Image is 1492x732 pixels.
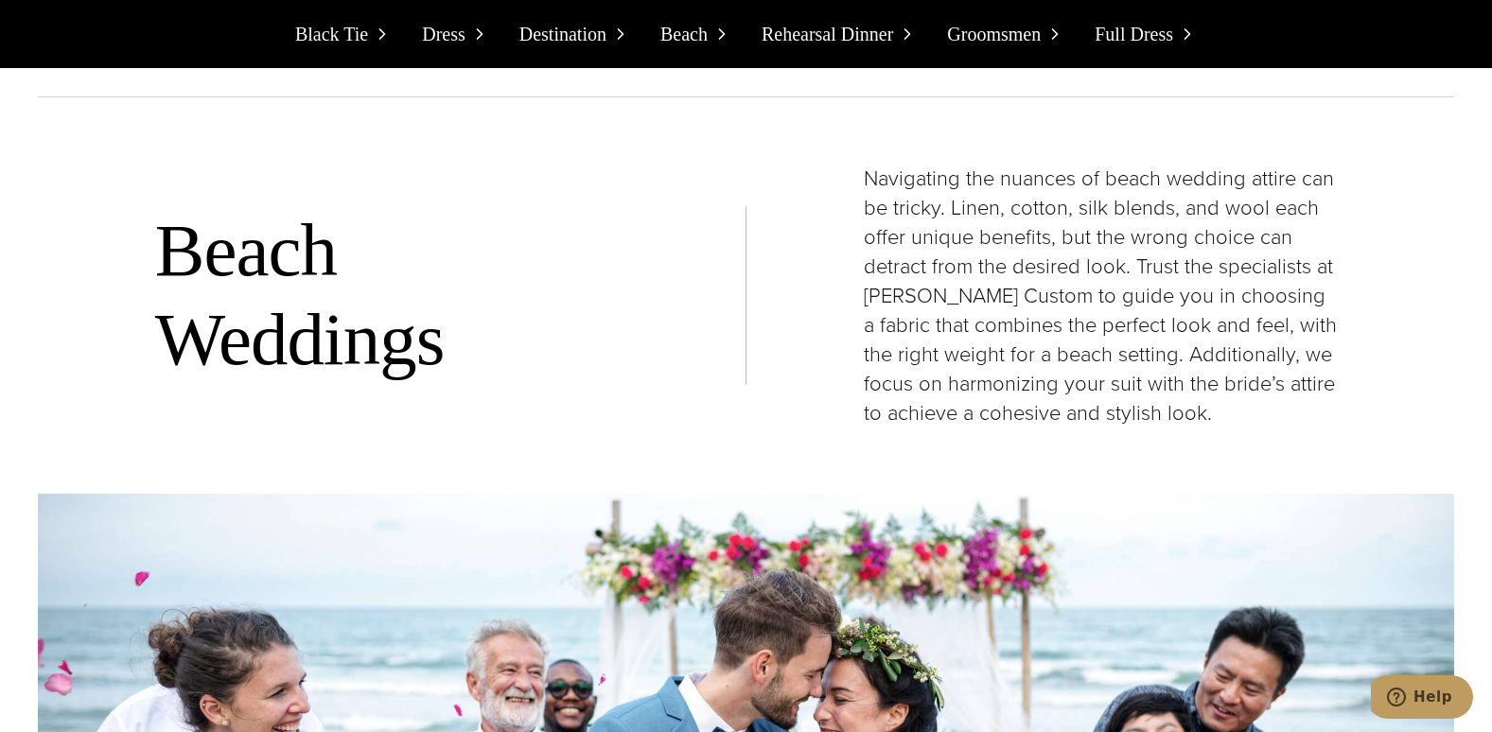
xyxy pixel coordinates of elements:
iframe: Opens a widget where you can chat to one of our agents [1371,675,1473,723]
span: Rehearsal Dinner [762,19,893,49]
p: Navigating the nuances of beach wedding attire can be tricky. Linen, cotton, silk blends, and woo... [864,164,1337,427]
span: Destination [519,19,606,49]
span: Full Dress [1095,19,1173,49]
span: Beach [660,19,708,49]
span: Groomsmen [947,19,1041,49]
h2: Beach Weddings [155,206,628,385]
span: Dress [422,19,465,49]
span: Black Tie [295,19,368,49]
